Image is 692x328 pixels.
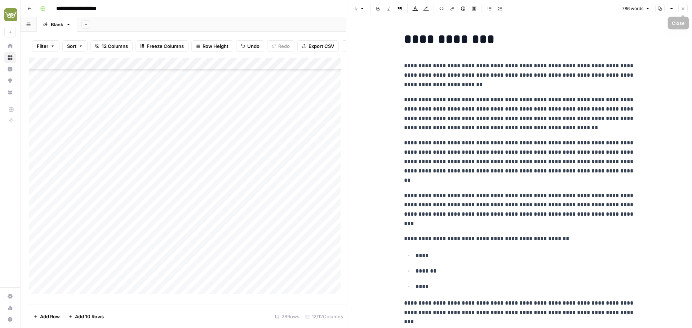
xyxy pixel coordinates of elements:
[297,40,339,52] button: Export CSV
[191,40,233,52] button: Row Height
[4,75,16,86] a: Opportunities
[4,86,16,98] a: Your Data
[102,42,128,50] span: 12 Columns
[247,42,259,50] span: Undo
[90,40,133,52] button: 12 Columns
[4,314,16,325] button: Help + Support
[272,311,302,322] div: 28 Rows
[4,291,16,302] a: Settings
[278,42,290,50] span: Redo
[309,42,334,50] span: Export CSV
[4,63,16,75] a: Insights
[4,6,16,24] button: Workspace: Evergreen Media
[4,8,17,21] img: Evergreen Media Logo
[62,40,88,52] button: Sort
[51,21,63,28] div: Blank
[622,5,643,12] span: 786 words
[75,313,104,320] span: Add 10 Rows
[29,311,64,322] button: Add Row
[37,17,77,32] a: Blank
[4,52,16,63] a: Browse
[40,313,60,320] span: Add Row
[37,42,48,50] span: Filter
[4,302,16,314] a: Usage
[64,311,108,322] button: Add 10 Rows
[32,40,59,52] button: Filter
[67,42,76,50] span: Sort
[619,4,653,13] button: 786 words
[147,42,184,50] span: Freeze Columns
[236,40,264,52] button: Undo
[267,40,294,52] button: Redo
[302,311,346,322] div: 12/12 Columns
[4,40,16,52] a: Home
[136,40,188,52] button: Freeze Columns
[203,42,229,50] span: Row Height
